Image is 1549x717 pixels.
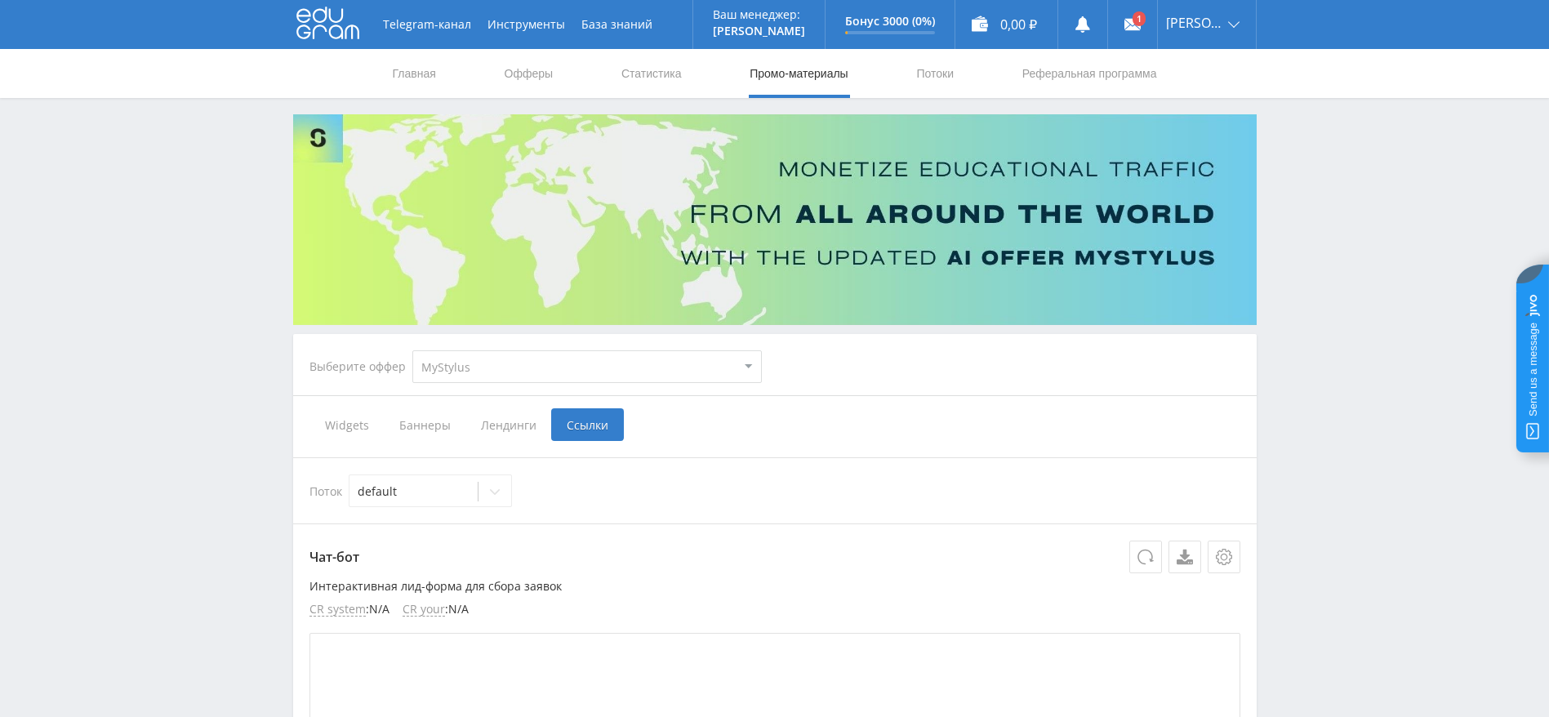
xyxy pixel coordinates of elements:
span: CR system [309,603,366,617]
span: Widgets [309,408,384,441]
a: Реферальная программа [1021,49,1159,98]
a: Потоки [915,49,955,98]
button: Настройки [1208,541,1240,573]
p: Бонус 3000 (0%) [845,15,935,28]
a: Главная [391,49,438,98]
a: Статистика [620,49,683,98]
a: Скачать [1168,541,1201,573]
div: Выберите оффер [309,360,412,373]
p: [PERSON_NAME] [713,24,805,38]
span: CR your [403,603,445,617]
li: : N/A [309,603,389,617]
span: [PERSON_NAME] [1166,16,1223,29]
span: Баннеры [384,408,465,441]
span: Ссылки [551,408,624,441]
p: Ваш менеджер: [713,8,805,21]
img: Banner [293,114,1257,325]
p: Интерактивная лид-форма для сбора заявок [309,580,1240,593]
li: : N/A [403,603,469,617]
a: Офферы [503,49,555,98]
a: Промо-материалы [748,49,849,98]
span: Лендинги [465,408,551,441]
button: Обновить [1129,541,1162,573]
div: Поток [309,474,1240,507]
p: Чат-бот [309,541,1240,573]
